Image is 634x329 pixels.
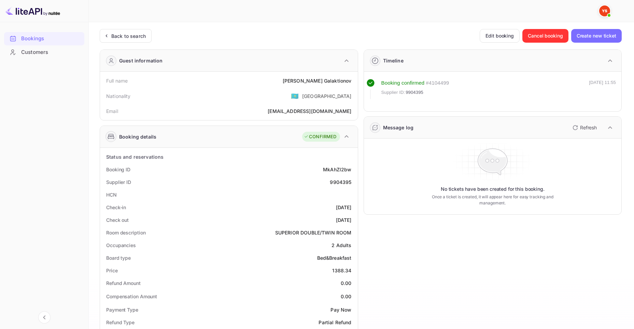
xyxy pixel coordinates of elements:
[106,267,118,274] div: Price
[119,133,156,140] div: Booking details
[304,133,336,140] div: CONFIRMED
[571,29,622,43] button: Create new ticket
[522,29,568,43] button: Cancel booking
[480,29,520,43] button: Edit booking
[568,122,600,133] button: Refresh
[426,79,449,87] div: # 4104499
[268,108,351,115] div: [EMAIL_ADDRESS][DOMAIN_NAME]
[336,216,352,224] div: [DATE]
[21,35,81,43] div: Bookings
[4,46,84,58] a: Customers
[332,267,351,274] div: 1388.34
[106,229,145,236] div: Room description
[106,293,157,300] div: Compensation Amount
[589,79,616,99] div: [DATE] 11:55
[323,166,351,173] div: MkAhZl2bw
[406,89,423,96] span: 9904395
[275,229,352,236] div: SUPERIOR DOUBLE/TWIN ROOM
[106,92,131,100] div: Nationality
[21,48,81,56] div: Customers
[119,57,163,64] div: Guest information
[319,319,351,326] div: Partial Refund
[4,46,84,59] div: Customers
[580,124,597,131] p: Refresh
[106,306,138,313] div: Payment Type
[599,5,610,16] img: Yandex Support
[106,216,129,224] div: Check out
[111,32,146,40] div: Back to search
[283,77,352,84] div: [PERSON_NAME] Galaktionov
[383,124,414,131] div: Message log
[291,90,299,102] span: United States
[5,5,60,16] img: LiteAPI logo
[106,242,136,249] div: Occupancies
[106,166,130,173] div: Booking ID
[341,293,352,300] div: 0.00
[317,254,352,261] div: Bed&Breakfast
[4,32,84,45] a: Bookings
[341,280,352,287] div: 0.00
[106,108,118,115] div: Email
[106,254,131,261] div: Board type
[332,242,351,249] div: 2 Adults
[336,204,352,211] div: [DATE]
[302,92,352,100] div: [GEOGRAPHIC_DATA]
[106,191,117,198] div: HCN
[383,57,404,64] div: Timeline
[106,178,131,186] div: Supplier ID
[106,204,126,211] div: Check-in
[38,311,51,324] button: Collapse navigation
[106,153,164,160] div: Status and reservations
[330,178,351,186] div: 9904395
[330,306,351,313] div: Pay Now
[423,194,562,206] p: Once a ticket is created, it will appear here for easy tracking and management.
[381,79,425,87] div: Booking confirmed
[441,186,545,192] p: No tickets have been created for this booking.
[106,319,135,326] div: Refund Type
[106,280,141,287] div: Refund Amount
[106,77,128,84] div: Full name
[381,89,405,96] span: Supplier ID:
